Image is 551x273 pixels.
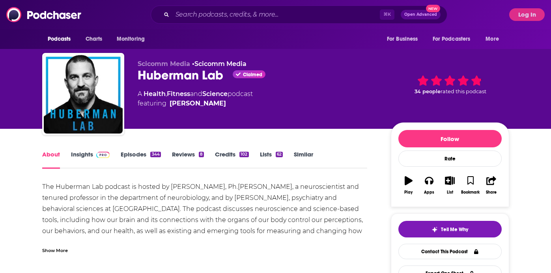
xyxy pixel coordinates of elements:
[387,34,418,45] span: For Business
[6,7,82,22] img: Podchaser - Follow, Share and Rate Podcasts
[398,151,502,167] div: Rate
[441,88,486,94] span: rated this podcast
[138,99,253,108] span: featuring
[424,190,434,195] div: Apps
[461,190,480,195] div: Bookmark
[42,151,60,169] a: About
[138,60,190,68] span: Scicomm Media
[199,152,204,157] div: 8
[391,60,509,109] div: 34 peoplerated this podcast
[239,152,248,157] div: 102
[431,226,438,233] img: tell me why sparkle
[190,90,202,98] span: and
[121,151,161,169] a: Episodes344
[294,151,313,169] a: Similar
[380,9,394,20] span: ⌘ K
[96,152,110,158] img: Podchaser Pro
[86,34,103,45] span: Charts
[150,152,161,157] div: 344
[194,60,247,68] a: Scicomm Media
[243,73,262,77] span: Claimed
[117,34,145,45] span: Monitoring
[80,32,107,47] a: Charts
[172,8,380,21] input: Search podcasts, credits, & more...
[167,90,190,98] a: Fitness
[426,5,440,12] span: New
[433,34,471,45] span: For Podcasters
[170,99,226,108] a: Dr. Andrew Huberman
[486,190,497,195] div: Share
[481,171,501,200] button: Share
[260,151,283,169] a: Lists62
[111,32,155,47] button: open menu
[447,190,453,195] div: List
[172,151,204,169] a: Reviews8
[486,34,499,45] span: More
[404,190,413,195] div: Play
[439,171,460,200] button: List
[398,221,502,237] button: tell me why sparkleTell Me Why
[42,32,81,47] button: open menu
[441,226,468,233] span: Tell Me Why
[401,10,441,19] button: Open AdvancedNew
[44,55,123,134] img: Huberman Lab
[144,90,166,98] a: Health
[480,32,509,47] button: open menu
[398,244,502,259] a: Contact This Podcast
[202,90,228,98] a: Science
[419,171,439,200] button: Apps
[138,89,253,108] div: A podcast
[381,32,428,47] button: open menu
[509,8,545,21] button: Log In
[71,151,110,169] a: InsightsPodchaser Pro
[415,88,441,94] span: 34 people
[166,90,167,98] span: ,
[276,152,283,157] div: 62
[48,34,71,45] span: Podcasts
[151,6,447,24] div: Search podcasts, credits, & more...
[398,130,502,147] button: Follow
[192,60,247,68] span: •
[215,151,248,169] a: Credits102
[398,171,419,200] button: Play
[428,32,482,47] button: open menu
[404,13,437,17] span: Open Advanced
[460,171,481,200] button: Bookmark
